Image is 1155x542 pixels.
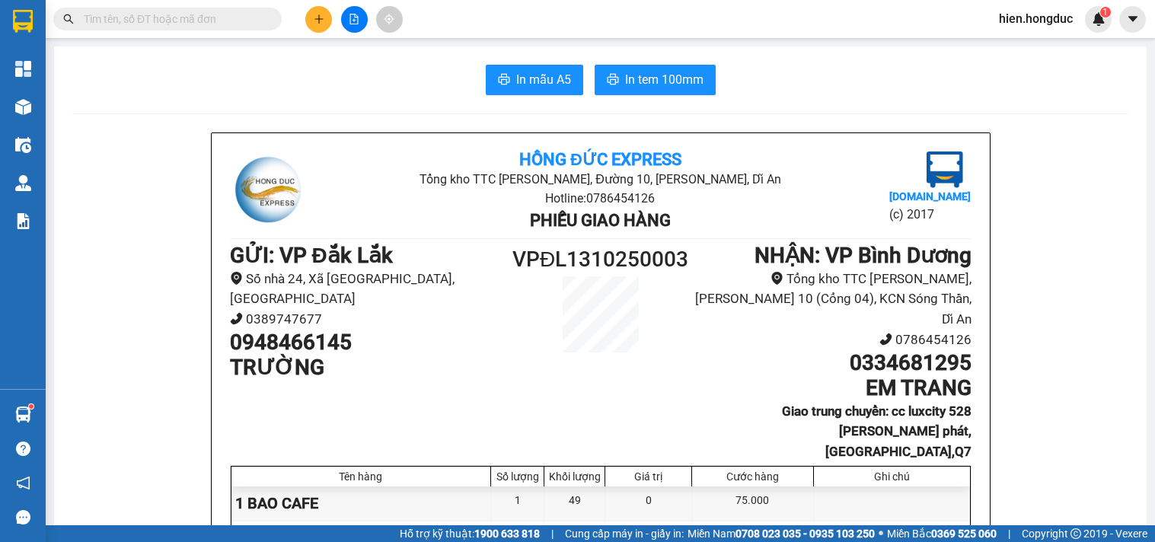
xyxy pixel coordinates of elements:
h1: 0334681295 [693,350,971,376]
button: file-add [341,6,368,33]
img: warehouse-icon [15,99,31,115]
span: plus [314,14,324,24]
div: 49 [544,486,605,521]
span: phone [230,312,243,325]
span: Miền Bắc [887,525,997,542]
span: message [16,510,30,524]
strong: 1900 633 818 [474,528,540,540]
button: printerIn tem 100mm [595,65,716,95]
span: 1 [1102,7,1108,18]
img: warehouse-icon [15,175,31,191]
span: search [63,14,74,24]
img: logo-vxr [13,10,33,33]
img: solution-icon [15,213,31,229]
li: Hotline: 0786454126 [353,189,847,208]
sup: 1 [29,404,34,409]
li: 0786454126 [693,330,971,350]
b: Giao trung chuyển: cc luxcity 528 [PERSON_NAME] phát,[GEOGRAPHIC_DATA],Q7 [782,403,972,459]
div: Ghi chú [818,470,966,483]
span: In mẫu A5 [516,70,571,89]
span: aim [384,14,394,24]
span: copyright [1070,528,1081,539]
b: GỬI : VP Đắk Lắk [230,243,393,268]
div: Cước hàng [696,470,809,483]
h1: VPĐL1310250003 [508,243,694,276]
span: printer [607,73,619,88]
button: printerIn mẫu A5 [486,65,583,95]
span: In tem 100mm [625,70,704,89]
div: 75.000 [692,486,813,521]
span: environment [230,272,243,285]
li: 0389747677 [230,309,508,330]
img: icon-new-feature [1092,12,1106,26]
sup: 1 [1100,7,1111,18]
div: Khối lượng [548,470,601,483]
span: | [551,525,554,542]
input: Tìm tên, số ĐT hoặc mã đơn [84,11,263,27]
li: Số nhà 24, Xã [GEOGRAPHIC_DATA], [GEOGRAPHIC_DATA] [230,269,508,309]
b: [DOMAIN_NAME] [889,190,971,202]
li: Tổng kho TTC [PERSON_NAME], [PERSON_NAME] 10 (Cổng 04), KCN Sóng Thần, Dĩ An [693,269,971,330]
div: 1 [491,486,544,521]
li: (c) 2017 [889,205,971,224]
img: warehouse-icon [15,406,31,422]
span: environment [771,272,783,285]
button: caret-down [1119,6,1146,33]
img: warehouse-icon [15,137,31,153]
img: dashboard-icon [15,61,31,77]
li: Tổng kho TTC [PERSON_NAME], Đường 10, [PERSON_NAME], Dĩ An [353,170,847,189]
div: Số lượng [495,470,540,483]
span: Hỗ trợ kỹ thuật: [400,525,540,542]
span: Miền Nam [688,525,875,542]
strong: 0369 525 060 [931,528,997,540]
span: file-add [349,14,359,24]
span: ⚪️ [879,531,883,537]
div: Tên hàng [235,470,487,483]
strong: 0708 023 035 - 0935 103 250 [735,528,875,540]
h1: 0948466145 [230,330,508,355]
span: hien.hongduc [987,9,1085,28]
span: caret-down [1126,12,1140,26]
span: | [1008,525,1010,542]
div: 1 BAO CAFE [231,486,492,521]
img: logo.jpg [927,151,963,188]
div: Giá trị [609,470,688,483]
span: question-circle [16,442,30,456]
span: Cung cấp máy in - giấy in: [565,525,684,542]
h1: TRƯỜNG [230,355,508,381]
span: printer [498,73,510,88]
b: NHẬN : VP Bình Dương [755,243,972,268]
div: 0 [605,486,692,521]
span: notification [16,476,30,490]
button: aim [376,6,403,33]
button: plus [305,6,332,33]
b: Phiếu giao hàng [530,211,671,230]
span: phone [879,333,892,346]
img: logo.jpg [230,151,306,228]
b: Hồng Đức Express [519,150,681,169]
h1: EM TRANG [693,375,971,401]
